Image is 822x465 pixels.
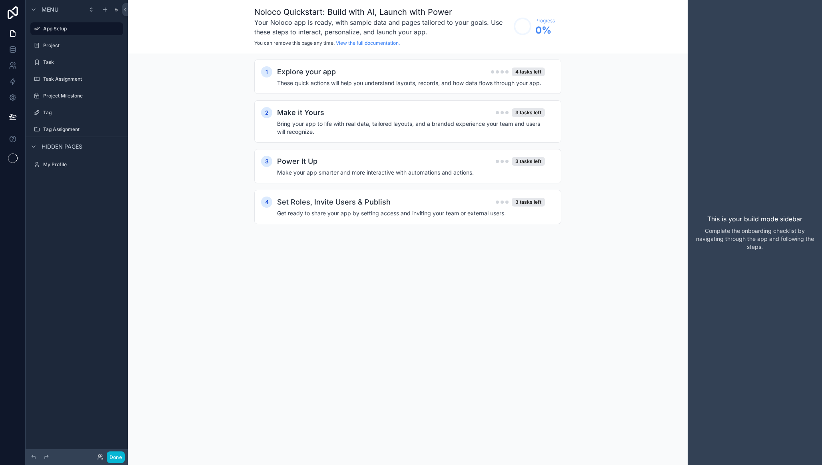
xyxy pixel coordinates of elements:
[43,109,122,116] label: Tag
[43,161,122,168] label: My Profile
[254,40,335,46] span: You can remove this page any time.
[694,227,816,251] p: Complete the onboarding checklist by navigating through the app and following the steps.
[43,59,122,66] label: Task
[254,18,510,37] h3: Your Noloco app is ready, with sample data and pages tailored to your goals. Use these steps to i...
[42,143,82,151] span: Hidden pages
[254,6,510,18] h1: Noloco Quickstart: Build with AI, Launch with Power
[43,126,122,133] label: Tag Assignment
[43,26,118,32] label: App Setup
[43,42,122,49] label: Project
[30,106,123,119] a: Tag
[30,158,123,171] a: My Profile
[336,40,400,46] a: View the full documentation.
[30,22,123,35] a: App Setup
[43,76,122,82] label: Task Assignment
[43,93,122,99] label: Project Milestone
[30,73,123,85] a: Task Assignment
[107,451,125,463] button: Done
[535,18,555,24] span: Progress
[30,123,123,136] a: Tag Assignment
[30,39,123,52] a: Project
[42,6,58,14] span: Menu
[30,56,123,69] a: Task
[30,89,123,102] a: Project Milestone
[707,214,802,224] p: This is your build mode sidebar
[535,24,555,37] span: 0 %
